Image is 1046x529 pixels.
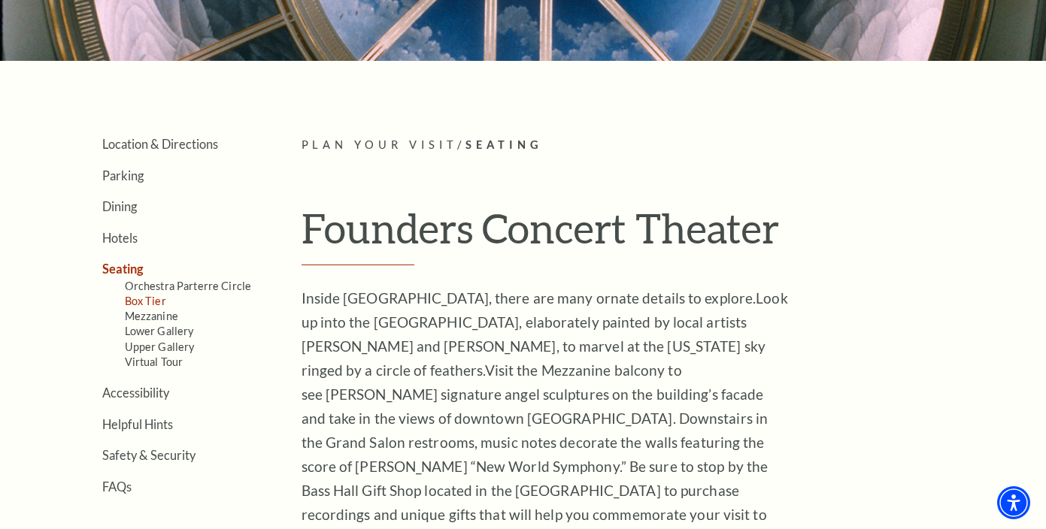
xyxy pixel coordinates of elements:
a: Lower Gallery [125,325,194,337]
a: Accessibility [102,385,169,400]
a: Dining [102,199,137,213]
a: FAQs [102,479,132,494]
span: Seating [465,138,543,151]
a: Upper Gallery [125,340,195,353]
a: Location & Directions [102,137,218,151]
a: Hotels [102,231,138,245]
a: Orchestra Parterre Circle [125,280,252,292]
span: Look up into the [GEOGRAPHIC_DATA], elaborately painted by local artists [PERSON_NAME] and [PERSO... [302,289,788,379]
a: Seating [102,261,144,276]
a: Parking [102,168,144,183]
a: Helpful Hints [102,417,173,431]
div: Accessibility Menu [997,486,1030,519]
a: Mezzanine [125,310,178,322]
span: Plan Your Visit [302,138,458,151]
a: Virtual Tour [125,355,183,368]
a: Box Tier [125,295,166,307]
p: / [302,136,990,155]
h1: Founders Concert Theater [302,204,990,265]
a: Safety & Security [102,448,196,462]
